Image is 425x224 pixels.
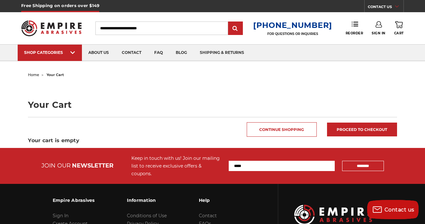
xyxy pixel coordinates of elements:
div: Keep in touch with us! Join our mailing list to receive exclusive offers & coupons. [131,154,222,177]
span: JOIN OUR [41,162,71,169]
p: FOR QUESTIONS OR INQUIRIES [253,32,332,36]
a: contact [115,45,148,61]
h3: Your cart is empty [28,137,397,144]
h1: Your Cart [28,100,397,109]
button: Contact us [367,200,419,219]
a: faq [148,45,169,61]
a: CONTACT US [368,3,403,12]
a: Cart [394,21,404,35]
a: home [28,73,39,77]
a: Proceed to checkout [327,123,397,136]
div: SHOP CATEGORIES [24,50,75,55]
a: Reorder [346,21,363,35]
h3: Help [199,194,242,207]
a: shipping & returns [193,45,251,61]
input: Submit [229,22,242,35]
span: NEWSLETTER [72,162,113,169]
a: Sign In [53,213,68,219]
a: Conditions of Use [127,213,167,219]
h3: Empire Abrasives [53,194,95,207]
a: Contact [199,213,217,219]
a: blog [169,45,193,61]
img: Empire Abrasives [21,16,82,40]
a: about us [82,45,115,61]
span: Reorder [346,31,363,35]
a: [PHONE_NUMBER] [253,21,332,30]
span: your cart [47,73,64,77]
span: Contact us [385,207,414,213]
h3: Information [127,194,167,207]
span: Cart [394,31,404,35]
a: Continue Shopping [247,122,317,137]
span: Sign In [372,31,385,35]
